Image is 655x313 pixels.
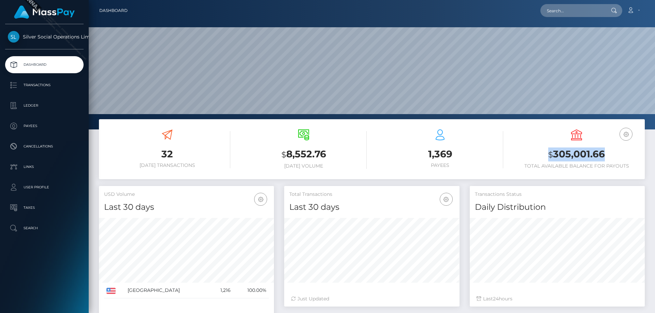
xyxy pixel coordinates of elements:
[377,147,503,161] h3: 1,369
[5,118,84,135] a: Payees
[104,191,269,198] h5: USD Volume
[104,162,230,168] h6: [DATE] Transactions
[289,191,454,198] h5: Total Transactions
[5,179,84,196] a: User Profile
[99,3,128,18] a: Dashboard
[5,220,84,237] a: Search
[377,162,503,168] h6: Payees
[5,138,84,155] a: Cancellations
[5,97,84,114] a: Ledger
[8,223,81,233] p: Search
[540,4,605,17] input: Search...
[104,147,230,161] h3: 32
[14,5,75,19] img: MassPay Logo
[548,150,553,159] small: $
[513,163,640,169] h6: Total Available Balance for Payouts
[8,182,81,192] p: User Profile
[513,147,640,161] h3: 305,001.66
[233,283,269,298] td: 100.00%
[241,147,367,161] h3: 8,552.76
[8,162,81,172] p: Links
[291,295,452,302] div: Just Updated
[475,201,640,213] h4: Daily Distribution
[5,56,84,73] a: Dashboard
[477,295,638,302] div: Last hours
[475,191,640,198] h5: Transactions Status
[493,296,499,302] span: 24
[8,60,81,70] p: Dashboard
[125,283,211,298] td: [GEOGRAPHIC_DATA]
[8,203,81,213] p: Taxes
[5,34,84,40] span: Silver Social Operations Limited
[8,80,81,90] p: Transactions
[8,100,81,111] p: Ledger
[8,141,81,152] p: Cancellations
[106,288,116,294] img: US.png
[289,201,454,213] h4: Last 30 days
[5,158,84,175] a: Links
[104,201,269,213] h4: Last 30 days
[8,31,19,43] img: Silver Social Operations Limited
[241,163,367,169] h6: [DATE] Volume
[210,283,233,298] td: 1,216
[8,121,81,131] p: Payees
[5,199,84,216] a: Taxes
[5,77,84,94] a: Transactions
[281,150,286,159] small: $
